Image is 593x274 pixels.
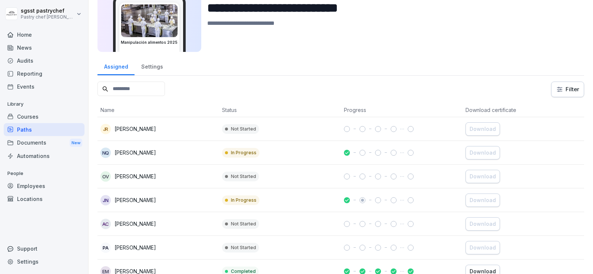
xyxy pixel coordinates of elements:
[466,217,500,231] button: Download
[231,221,256,227] p: Not Started
[231,149,256,156] p: In Progress
[556,86,579,93] div: Filter
[470,149,496,157] div: Download
[231,126,256,132] p: Not Started
[121,40,178,45] h3: Manipulación alimentos 2025
[4,136,85,150] div: Documents
[466,146,500,159] button: Download
[115,196,156,204] p: [PERSON_NAME]
[70,139,82,147] div: New
[97,103,219,117] th: Name
[231,244,256,251] p: Not Started
[100,195,111,205] div: JN
[466,194,500,207] button: Download
[115,244,156,251] p: [PERSON_NAME]
[115,220,156,228] p: [PERSON_NAME]
[466,170,500,183] button: Download
[97,56,135,75] a: Assigned
[463,103,584,117] th: Download certificate
[4,110,85,123] a: Courses
[115,149,156,156] p: [PERSON_NAME]
[121,4,178,37] img: xrig9ngccgkbh355tbuziiw7.png
[470,244,496,252] div: Download
[4,80,85,93] a: Events
[115,172,156,180] p: [PERSON_NAME]
[100,124,111,134] div: JR
[4,136,85,150] a: DocumentsNew
[100,171,111,182] div: OV
[4,67,85,80] a: Reporting
[4,149,85,162] a: Automations
[219,103,341,117] th: Status
[100,242,111,253] div: PA
[4,54,85,67] a: Audits
[135,56,169,75] a: Settings
[470,172,496,181] div: Download
[21,8,75,14] p: sgsst pastrychef
[470,196,496,204] div: Download
[4,192,85,205] a: Locations
[4,179,85,192] a: Employees
[4,98,85,110] p: Library
[4,41,85,54] a: News
[4,123,85,136] a: Paths
[470,220,496,228] div: Download
[466,241,500,254] button: Download
[231,173,256,180] p: Not Started
[466,122,500,136] button: Download
[4,168,85,179] p: People
[4,242,85,255] div: Support
[341,103,463,117] th: Progress
[21,14,75,20] p: Pastry chef [PERSON_NAME] y Cocina gourmet
[115,125,156,133] p: [PERSON_NAME]
[470,125,496,133] div: Download
[4,28,85,41] a: Home
[551,82,584,97] button: Filter
[231,197,256,204] p: In Progress
[4,255,85,268] a: Settings
[100,219,111,229] div: AC
[100,148,111,158] div: NQ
